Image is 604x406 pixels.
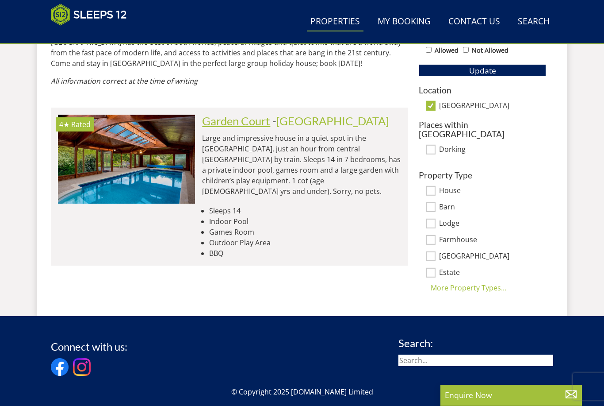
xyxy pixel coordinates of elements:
[51,358,69,376] img: Facebook
[276,114,389,128] a: [GEOGRAPHIC_DATA]
[51,76,198,86] em: All information correct at the time of writing
[374,12,434,32] a: My Booking
[209,205,401,216] li: Sleeps 14
[209,216,401,227] li: Indoor Pool
[439,268,546,278] label: Estate
[419,120,546,139] h3: Places within [GEOGRAPHIC_DATA]
[439,145,546,155] label: Dorking
[272,114,389,128] span: -
[398,337,553,349] h3: Search:
[58,115,195,203] a: 4★ Rated
[202,114,270,128] a: Garden Court
[439,236,546,245] label: Farmhouse
[439,101,546,111] label: [GEOGRAPHIC_DATA]
[435,46,459,55] label: Allowed
[209,248,401,259] li: BBQ
[58,115,195,203] img: garden-court-surrey-pool-holiday-sleeps12.original.jpg
[59,120,69,129] span: Garden Court has a 4 star rating under the Quality in Tourism Scheme
[439,203,546,213] label: Barn
[445,12,504,32] a: Contact Us
[51,387,553,397] p: © Copyright 2025 [DOMAIN_NAME] Limited
[307,12,363,32] a: Properties
[202,133,401,197] p: Large and impressive house in a quiet spot in the [GEOGRAPHIC_DATA], just an hour from central [G...
[73,358,91,376] img: Instagram
[439,252,546,262] label: [GEOGRAPHIC_DATA]
[398,355,553,366] input: Search...
[51,4,127,26] img: Sleeps 12
[439,186,546,196] label: House
[419,64,546,77] button: Update
[209,227,401,237] li: Games Room
[46,31,139,39] iframe: Customer reviews powered by Trustpilot
[51,37,408,69] p: [GEOGRAPHIC_DATA] has the best of both worlds; peaceful villages and quiet towns that are a world...
[419,170,546,180] h3: Property Type
[419,85,546,95] h3: Location
[51,341,127,352] h3: Connect with us:
[209,237,401,248] li: Outdoor Play Area
[469,65,496,76] span: Update
[419,282,546,293] div: More Property Types...
[445,389,577,401] p: Enquire Now
[439,219,546,229] label: Lodge
[71,120,91,129] span: Rated
[514,12,553,32] a: Search
[472,46,508,55] label: Not Allowed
